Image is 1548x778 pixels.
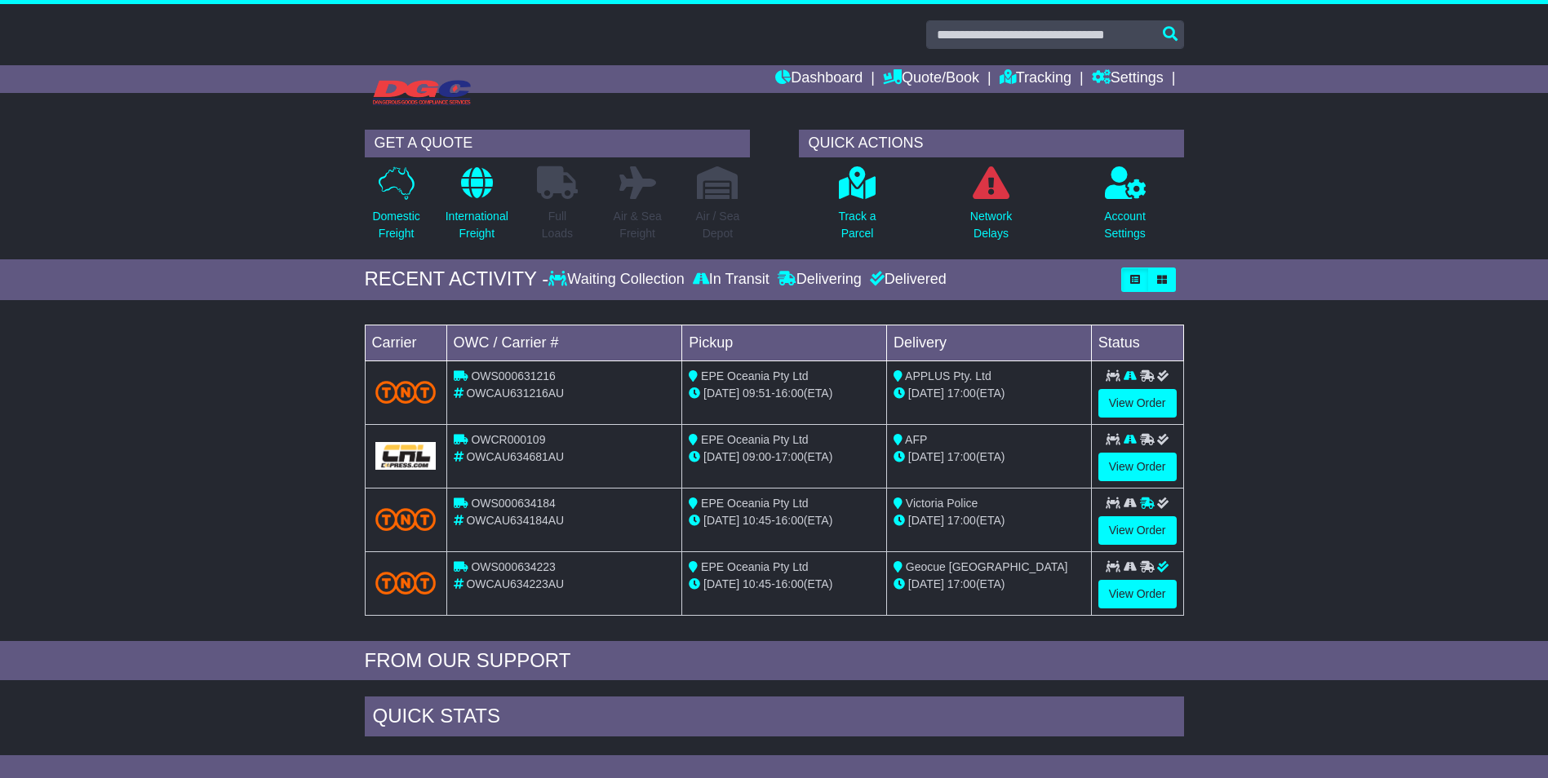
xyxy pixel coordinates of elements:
a: Dashboard [775,65,863,93]
td: Carrier [365,325,446,360]
div: FROM OUR SUPPORT [365,649,1184,673]
span: 10:45 [743,514,771,527]
span: Victoria Police [906,497,978,510]
div: In Transit [689,271,774,289]
span: [DATE] [703,514,739,527]
span: [DATE] [908,577,944,590]
span: 17:00 [775,450,804,463]
span: 17:00 [947,577,976,590]
span: AFP [905,433,927,446]
div: Quick Stats [365,696,1184,740]
span: 16:00 [775,387,804,400]
div: (ETA) [894,576,1084,593]
img: GetCarrierServiceLogo [375,442,437,470]
span: OWCAU631216AU [466,387,564,400]
span: EPE Oceania Pty Ltd [701,433,809,446]
span: [DATE] [908,514,944,527]
div: - (ETA) [689,385,880,402]
a: View Order [1098,453,1177,481]
img: TNT_Domestic.png [375,381,437,403]
span: 16:00 [775,577,804,590]
p: Full Loads [537,208,578,242]
a: Track aParcel [837,166,876,251]
span: Geocue [GEOGRAPHIC_DATA] [906,560,1068,573]
p: Air & Sea Freight [614,208,662,242]
img: TNT_Domestic.png [375,572,437,594]
div: - (ETA) [689,512,880,529]
span: APPLUS Pty. Ltd [905,369,991,382]
span: EPE Oceania Pty Ltd [701,497,809,510]
div: (ETA) [894,449,1084,466]
span: OWCAU634184AU [466,514,564,527]
p: International Freight [446,208,508,242]
span: OWS000631216 [471,369,556,382]
p: Domestic Freight [372,208,419,242]
td: Pickup [682,325,887,360]
a: View Order [1098,516,1177,545]
img: TNT_Domestic.png [375,508,437,530]
p: Air / Sea Depot [696,208,740,242]
div: Delivering [774,271,866,289]
span: OWS000634184 [471,497,556,510]
span: 17:00 [947,514,976,527]
span: OWCR000109 [471,433,545,446]
span: [DATE] [908,450,944,463]
p: Track a Parcel [838,208,876,242]
div: (ETA) [894,512,1084,529]
span: 16:00 [775,514,804,527]
span: [DATE] [703,387,739,400]
a: View Order [1098,389,1177,418]
div: GET A QUOTE [365,130,750,157]
p: Account Settings [1104,208,1146,242]
span: 10:45 [743,577,771,590]
span: 17:00 [947,450,976,463]
div: - (ETA) [689,449,880,466]
a: Settings [1092,65,1164,93]
span: 09:00 [743,450,771,463]
span: [DATE] [703,450,739,463]
a: DomesticFreight [371,166,420,251]
a: View Order [1098,580,1177,608]
span: OWCAU634223AU [466,577,564,590]
a: Tracking [1000,65,1071,93]
div: (ETA) [894,385,1084,402]
span: OWCAU634681AU [466,450,564,463]
p: Network Delays [970,208,1012,242]
div: RECENT ACTIVITY - [365,267,549,291]
span: EPE Oceania Pty Ltd [701,560,809,573]
a: NetworkDelays [969,166,1013,251]
span: [DATE] [703,577,739,590]
a: AccountSettings [1103,166,1147,251]
span: 09:51 [743,387,771,400]
div: - (ETA) [689,576,880,593]
a: InternationalFreight [445,166,509,251]
td: Status [1091,325,1183,360]
span: 17:00 [947,387,976,400]
span: EPE Oceania Pty Ltd [701,369,809,382]
div: Waiting Collection [548,271,688,289]
a: Quote/Book [883,65,979,93]
div: QUICK ACTIONS [799,130,1184,157]
div: Delivered [866,271,947,289]
td: OWC / Carrier # [446,325,682,360]
span: [DATE] [908,387,944,400]
td: Delivery [886,325,1091,360]
span: OWS000634223 [471,560,556,573]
